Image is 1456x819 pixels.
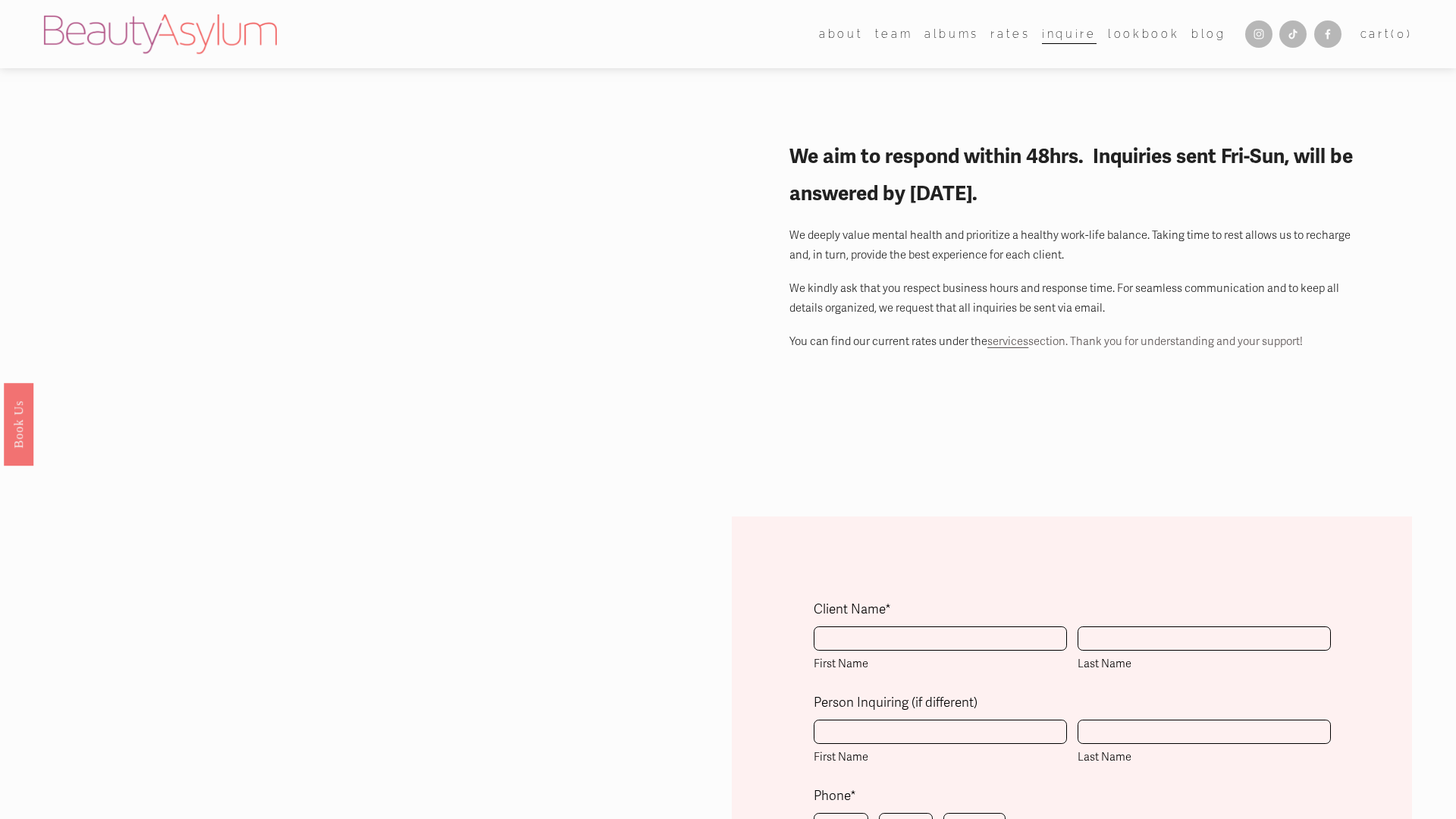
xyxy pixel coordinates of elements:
[1314,20,1341,48] a: Facebook
[1078,720,1331,744] input: Last Name
[1245,20,1272,48] a: Instagram
[1397,27,1407,40] span: 0
[1391,27,1412,40] span: ( )
[1360,24,1413,44] a: Cart(0)
[789,278,1355,318] p: We kindly ask that you respect business hours and response time. For seamless communication and t...
[875,23,913,45] a: folder dropdown
[819,23,863,45] a: folder dropdown
[1042,23,1097,45] a: Inquire
[924,23,979,45] a: albums
[1108,23,1179,45] a: Lookbook
[1078,654,1331,673] span: Last Name
[814,692,977,715] legend: Person Inquiring (if different)
[1078,626,1331,651] input: Last Name
[4,383,33,466] a: Book Us
[1078,747,1331,767] span: Last Name
[987,334,1028,348] a: services
[814,747,1067,767] span: First Name
[819,24,863,44] span: about
[814,720,1067,744] input: First Name
[1279,20,1307,48] a: TikTok
[814,785,856,808] legend: Phone
[990,23,1030,45] a: Rates
[1028,334,1303,348] span: section. Thank you for understanding and your support!
[789,144,1357,206] strong: We aim to respond within 48hrs. Inquiries sent Fri-Sun, will be answered by [DATE].
[789,225,1355,265] p: We deeply value mental health and prioritize a healthy work-life balance. Taking time to rest all...
[814,654,1067,673] span: First Name
[814,598,891,622] legend: Client Name
[1191,23,1226,45] a: Blog
[44,14,277,54] img: Beauty Asylum | Bridal Hair &amp; Makeup Charlotte &amp; Atlanta
[789,331,1355,351] p: You can find our current rates under the
[814,626,1067,651] input: First Name
[875,24,913,44] span: team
